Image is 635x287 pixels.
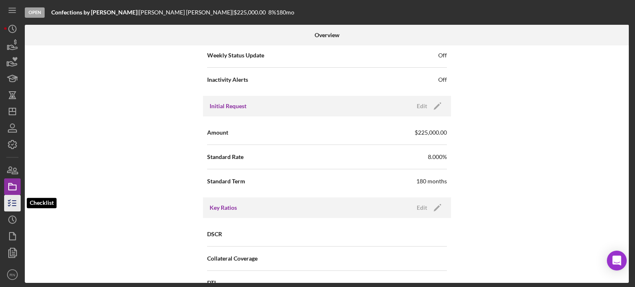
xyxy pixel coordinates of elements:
span: DSCR [207,230,222,238]
div: Edit [417,100,427,112]
span: 8.000% [428,153,447,161]
div: 8 % [268,9,276,16]
h3: Initial Request [210,102,246,110]
div: Open Intercom Messenger [607,251,627,270]
text: RN [10,273,15,277]
span: Off [438,51,447,59]
div: Edit [417,202,427,214]
span: Off [438,76,447,84]
div: 180 mo [276,9,294,16]
span: Collateral Coverage [207,254,258,263]
div: 180 months [416,177,447,185]
div: $225,000.00 [234,9,268,16]
button: Edit [412,100,444,112]
div: | [51,9,139,16]
div: [PERSON_NAME] [PERSON_NAME] | [139,9,234,16]
button: RN [4,266,21,283]
div: Open [25,7,45,18]
span: $225,000.00 [415,128,447,137]
span: Weekly Status Update [207,51,264,59]
h3: Key Ratios [210,204,237,212]
span: Amount [207,128,228,137]
span: DTI [207,279,216,287]
button: Edit [412,202,444,214]
b: Overview [315,32,339,38]
b: Confections by [PERSON_NAME] [51,9,137,16]
span: Inactivity Alerts [207,76,248,84]
span: Standard Rate [207,153,243,161]
span: Standard Term [207,177,245,185]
